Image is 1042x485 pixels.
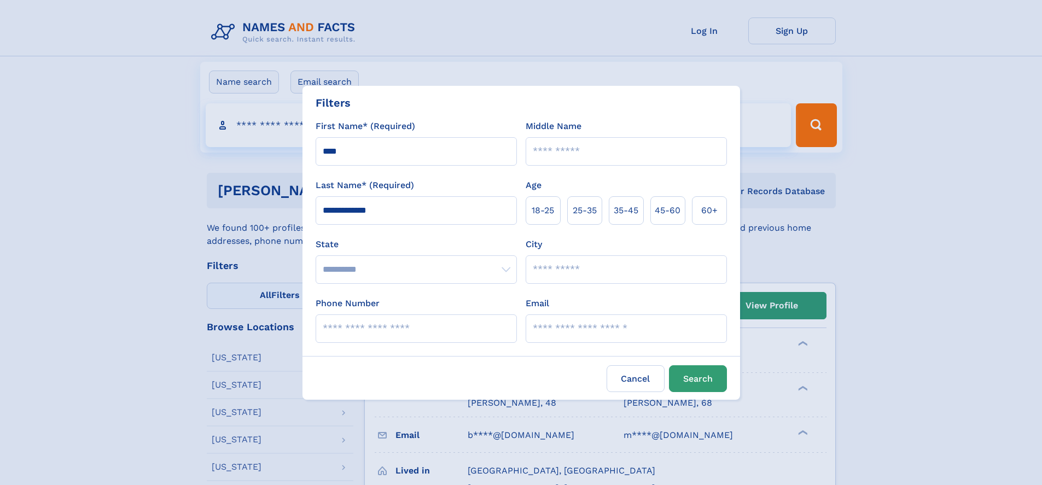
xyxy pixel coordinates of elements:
span: 35‑45 [614,204,638,217]
label: Last Name* (Required) [316,179,414,192]
div: Filters [316,95,351,111]
label: Age [526,179,542,192]
span: 60+ [701,204,718,217]
label: First Name* (Required) [316,120,415,133]
button: Search [669,365,727,392]
span: 45‑60 [655,204,680,217]
label: City [526,238,542,251]
span: 25‑35 [573,204,597,217]
label: State [316,238,517,251]
label: Middle Name [526,120,581,133]
span: 18‑25 [532,204,554,217]
label: Cancel [607,365,665,392]
label: Phone Number [316,297,380,310]
label: Email [526,297,549,310]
